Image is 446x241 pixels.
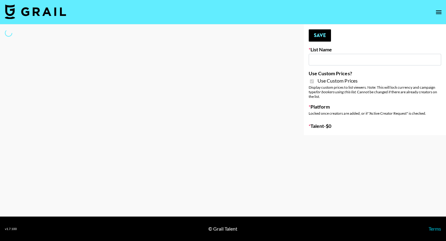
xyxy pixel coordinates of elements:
[5,4,66,19] img: Grail Talent
[309,123,441,129] label: Talent - $ 0
[309,104,441,110] label: Platform
[309,111,441,116] div: Locked once creators are added, or if "Active Creator Request" is checked.
[433,6,445,18] button: open drawer
[429,226,441,232] a: Terms
[309,46,441,53] label: List Name
[309,85,441,99] div: Display custom prices to list viewers. Note: This will lock currency and campaign type . Cannot b...
[309,70,441,76] label: Use Custom Prices?
[309,29,331,42] button: Save
[316,90,355,94] em: for bookers using this list
[318,78,357,84] span: Use Custom Prices
[5,227,17,231] div: v 1.7.100
[208,226,237,232] div: © Grail Talent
